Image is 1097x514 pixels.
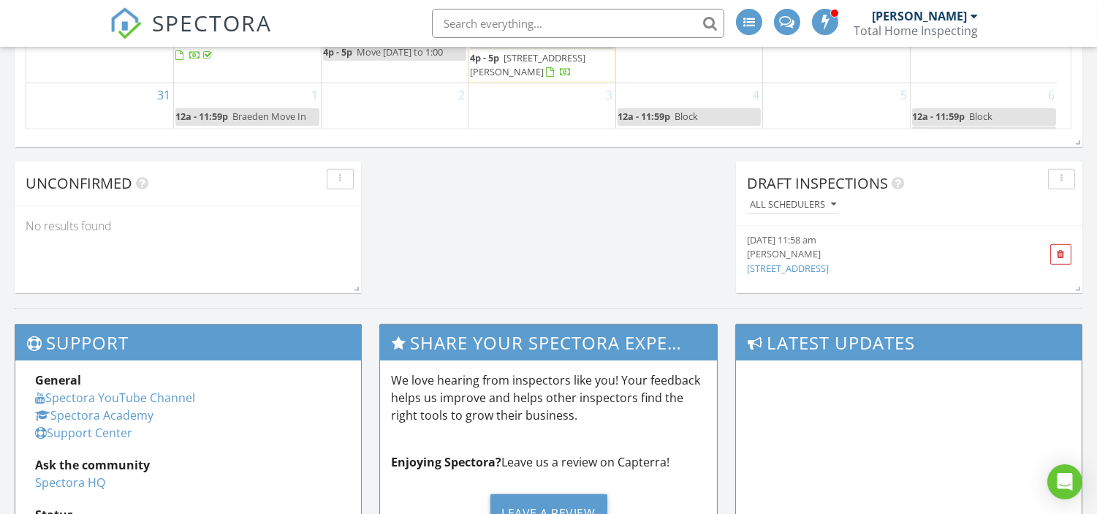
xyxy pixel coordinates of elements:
div: All schedulers [750,200,836,210]
a: 4p - 5p [STREET_ADDRESS][PERSON_NAME] [470,51,585,78]
td: Go to September 5, 2025 [763,83,911,145]
h3: Share Your Spectora Experience [380,325,717,360]
div: [PERSON_NAME] [747,247,1017,261]
img: The Best Home Inspection Software - Spectora [110,7,142,39]
a: 4p - 5p [STREET_ADDRESS][PERSON_NAME] [470,50,614,81]
p: We love hearing from inspectors like you! Your feedback helps us improve and helps other inspecto... [391,371,706,424]
a: Spectora YouTube Channel [35,390,195,406]
a: Go to September 2, 2025 [455,83,468,107]
a: Go to September 6, 2025 [1045,83,1058,107]
div: No results found [15,206,361,246]
a: Go to September 4, 2025 [750,83,762,107]
strong: General [35,372,81,388]
td: Go to September 1, 2025 [174,83,322,145]
span: Draft Inspections [747,173,888,193]
span: 12a - 11:59p [618,110,670,123]
span: Block [969,110,992,123]
td: Go to September 6, 2025 [910,83,1058,145]
span: Unconfirmed [26,173,132,193]
button: All schedulers [747,195,839,215]
div: [PERSON_NAME] [872,9,967,23]
td: Go to September 4, 2025 [615,83,763,145]
span: Move [DATE] to 1:00 [357,45,443,58]
div: Open Intercom Messenger [1047,464,1082,499]
span: [STREET_ADDRESS][PERSON_NAME] [470,51,585,78]
h3: Latest Updates [736,325,1082,360]
span: 4p - 5p [470,51,499,64]
a: 4p - 5p [STREET_ADDRESS] [175,34,291,61]
h3: Support [15,325,361,360]
div: Total Home Inspecting [854,23,978,38]
a: [DATE] 11:58 am [PERSON_NAME] [STREET_ADDRESS] [747,233,1017,276]
td: Go to September 2, 2025 [321,83,468,145]
strong: Enjoying Spectora? [391,454,501,470]
a: Go to September 5, 2025 [897,83,910,107]
td: Go to September 3, 2025 [468,83,616,145]
span: 12a - 11:59p [912,110,965,123]
div: [DATE] 11:58 am [747,233,1017,247]
a: Go to August 31, 2025 [154,83,173,107]
a: Spectora HQ [35,475,105,491]
a: Spectora Academy [35,407,153,423]
span: 12a - 11:59p [175,110,228,123]
p: Leave us a review on Capterra! [391,453,706,471]
td: Go to August 31, 2025 [26,83,174,145]
a: Go to September 1, 2025 [308,83,321,107]
span: SPECTORA [152,7,272,38]
div: Ask the community [35,456,341,474]
span: BSA Archery Meeting [951,128,1041,141]
a: SPECTORA [110,20,272,50]
a: [STREET_ADDRESS] [747,262,829,275]
span: 12p - 1p [912,128,946,141]
span: Braeden Move In [232,110,306,123]
a: Support Center [35,425,132,441]
input: Search everything... [432,9,724,38]
span: Block [675,110,698,123]
a: Go to September 3, 2025 [603,83,615,107]
span: 4p - 5p [323,45,352,58]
